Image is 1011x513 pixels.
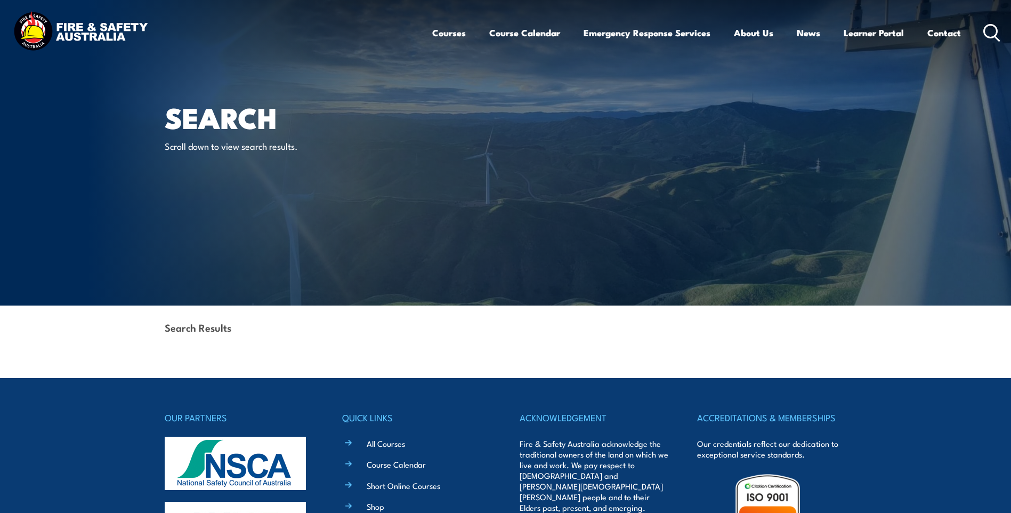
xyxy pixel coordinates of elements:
p: Fire & Safety Australia acknowledge the traditional owners of the land on which we live and work.... [520,438,669,513]
a: Contact [927,19,961,47]
a: Emergency Response Services [584,19,710,47]
a: Shop [367,501,384,512]
a: About Us [734,19,773,47]
a: News [797,19,820,47]
h4: ACKNOWLEDGEMENT [520,410,669,425]
img: nsca-logo-footer [165,437,306,490]
a: Course Calendar [489,19,560,47]
a: Courses [432,19,466,47]
a: Course Calendar [367,459,426,470]
p: Scroll down to view search results. [165,140,359,152]
strong: Search Results [165,320,231,334]
h4: QUICK LINKS [342,410,491,425]
h1: Search [165,105,428,130]
h4: ACCREDITATIONS & MEMBERSHIPS [697,410,846,425]
h4: OUR PARTNERS [165,410,314,425]
a: Short Online Courses [367,480,440,491]
a: Learner Portal [844,19,904,47]
p: Our credentials reflect our dedication to exceptional service standards. [697,438,846,460]
a: All Courses [367,438,405,449]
